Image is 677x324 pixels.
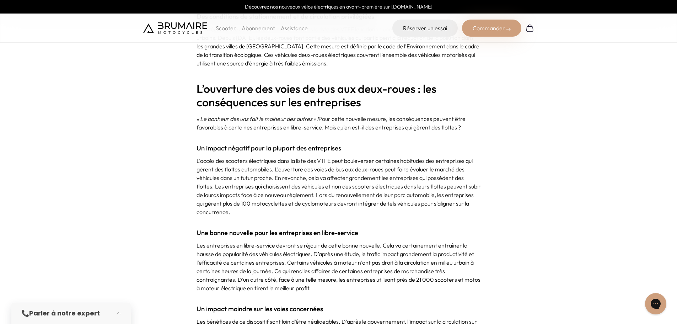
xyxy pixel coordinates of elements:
[197,305,323,313] strong: Un impact moindre sur les voies concernées
[143,22,207,34] img: Brumaire Motocycles
[197,241,481,292] p: Les entreprises en libre-service devront se réjouir de cette bonne nouvelle. Cela va certainement...
[506,27,511,31] img: right-arrow-2.png
[392,20,458,37] a: Réserver un essai
[641,291,670,317] iframe: Gorgias live chat messenger
[197,115,318,122] em: « Le bonheur des uns fait le malheur des autres » !
[197,115,481,132] p: Pour cette nouvelle mesure, les conséquences peuvent être favorables à certaines entreprises en l...
[242,25,275,32] a: Abonnement
[281,25,308,32] a: Assistance
[197,229,358,237] strong: Une bonne nouvelle pour les entreprises en libre-service
[197,156,481,216] p: L’accès des scooters électriques dans la liste des VTFE peut bouleverser certaines habitudes des ...
[216,24,236,32] p: Scooter
[197,144,341,152] strong: Un impact négatif pour la plupart des entreprises
[197,25,481,68] p: L’entrée récente des scooters électriques dans la liste des VTFE leur donne une position privilég...
[197,81,436,109] strong: L’ouverture des voies de bus aux deux-roues : les conséquences sur les entreprises
[462,20,521,37] div: Commander
[526,24,534,32] img: Panier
